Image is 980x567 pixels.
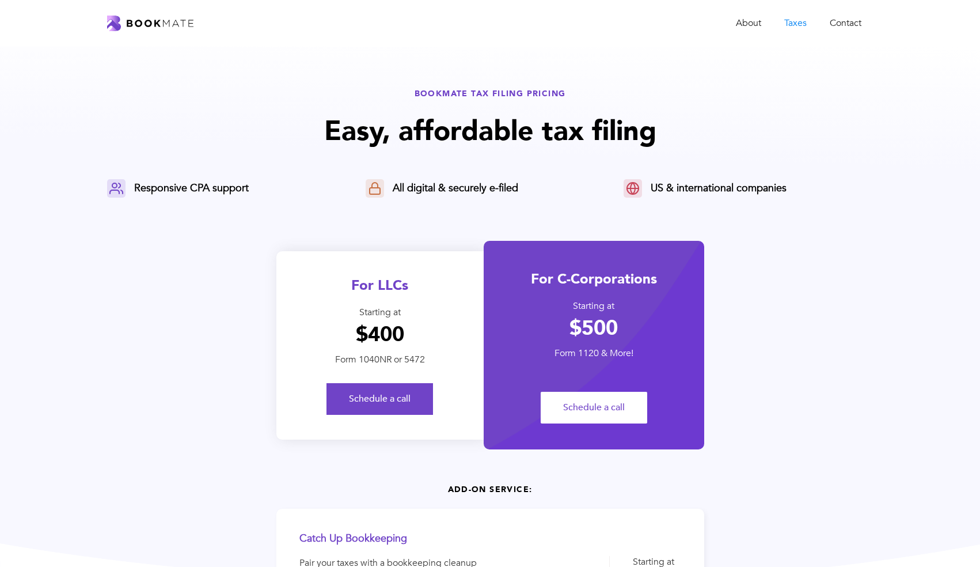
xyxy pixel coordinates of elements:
div: Catch Up Bookkeeping [299,532,486,546]
div: Responsive CPA support [134,182,249,195]
div: All digital & securely e-filed [393,182,518,195]
a: About [724,12,773,35]
h1: $500 [484,316,704,341]
a: Contact [818,12,873,35]
a: Schedule a call [326,383,433,415]
div: For C-Corporations [484,270,704,289]
h1: $400 [276,322,484,347]
div: US & international companies [651,182,787,195]
a: Taxes [773,12,818,35]
div: ADD-ON SERVICE: [107,484,873,495]
a: Schedule a call [541,392,647,424]
div: Form 1040NR or 5472 [276,354,484,366]
div: BOOKMATE TAX FILING PRICING [107,88,873,99]
div: For LLCs [276,276,484,295]
h1: Easy, affordable tax filing [107,113,873,150]
div: Form 1120 & More! [484,347,704,360]
div: Starting at [484,300,704,312]
div: Starting at [276,307,484,319]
